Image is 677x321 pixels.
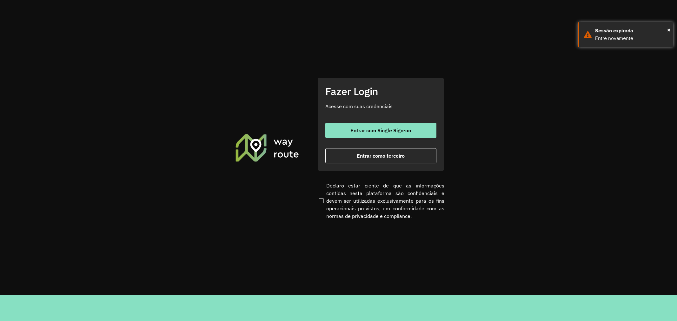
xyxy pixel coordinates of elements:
[350,128,411,133] span: Entrar com Single Sign-on
[595,27,668,35] div: Sessão expirada
[667,25,670,35] span: ×
[317,182,444,220] label: Declaro estar ciente de que as informações contidas nesta plataforma são confidenciais e devem se...
[325,102,436,110] p: Acesse com suas credenciais
[667,25,670,35] button: Close
[235,133,300,162] img: Roteirizador AmbevTech
[325,123,436,138] button: button
[325,148,436,163] button: button
[595,35,668,42] div: Entre novamente
[325,85,436,97] h2: Fazer Login
[357,153,405,158] span: Entrar como terceiro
